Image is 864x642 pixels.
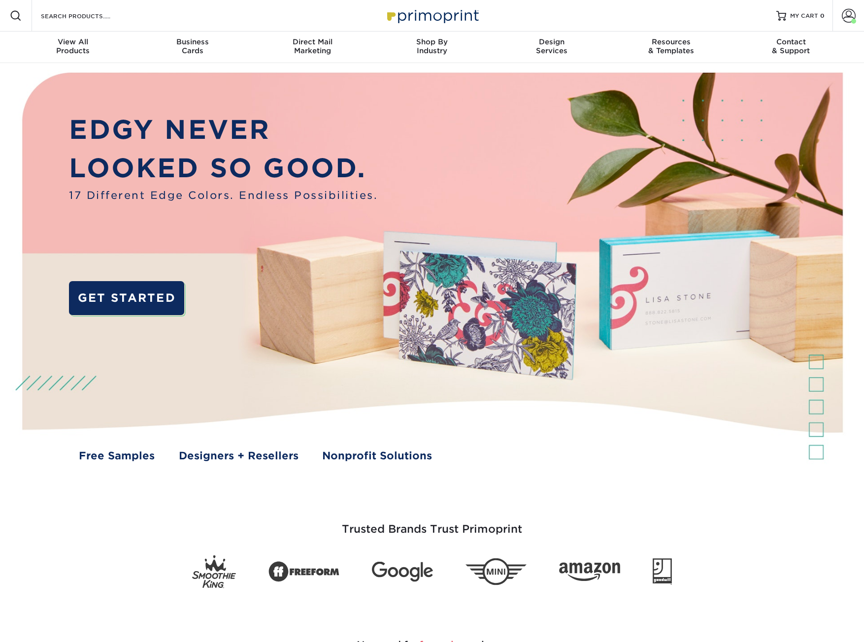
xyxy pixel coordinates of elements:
[372,32,492,63] a: Shop ByIndustry
[790,12,818,20] span: MY CART
[492,37,611,46] span: Design
[731,37,851,46] span: Contact
[192,555,236,588] img: Smoothie King
[372,37,492,46] span: Shop By
[144,499,720,547] h3: Trusted Brands Trust Primoprint
[731,32,851,63] a: Contact& Support
[731,37,851,55] div: & Support
[653,558,672,585] img: Goodwill
[79,448,155,464] a: Free Samples
[611,37,731,46] span: Resources
[179,448,299,464] a: Designers + Resellers
[40,10,136,22] input: SEARCH PRODUCTS.....
[69,110,378,149] p: EDGY NEVER
[383,5,481,26] img: Primoprint
[253,32,372,63] a: Direct MailMarketing
[13,32,133,63] a: View AllProducts
[820,12,825,19] span: 0
[492,32,611,63] a: DesignServices
[268,556,339,587] img: Freeform
[372,37,492,55] div: Industry
[13,37,133,55] div: Products
[133,37,253,46] span: Business
[559,562,620,581] img: Amazon
[492,37,611,55] div: Services
[69,188,378,203] span: 17 Different Edge Colors. Endless Possibilities.
[253,37,372,46] span: Direct Mail
[253,37,372,55] div: Marketing
[133,32,253,63] a: BusinessCards
[465,558,527,585] img: Mini
[133,37,253,55] div: Cards
[611,37,731,55] div: & Templates
[13,37,133,46] span: View All
[69,281,184,315] a: GET STARTED
[69,149,378,188] p: LOOKED SO GOOD.
[322,448,432,464] a: Nonprofit Solutions
[611,32,731,63] a: Resources& Templates
[372,562,433,582] img: Google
